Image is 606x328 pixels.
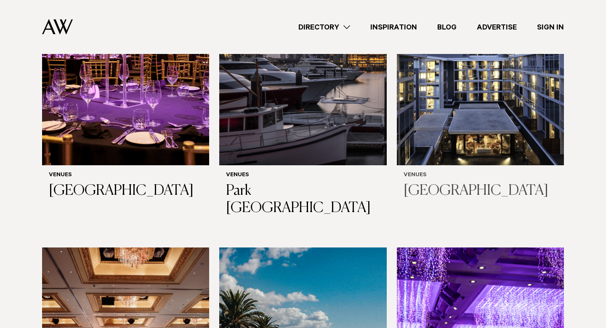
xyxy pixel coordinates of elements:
[288,22,360,33] a: Directory
[360,22,427,33] a: Inspiration
[42,19,73,35] img: Auckland Weddings Logo
[49,183,202,200] h3: [GEOGRAPHIC_DATA]
[404,172,557,179] h6: Venues
[427,22,467,33] a: Blog
[467,22,527,33] a: Advertise
[404,183,557,200] h3: [GEOGRAPHIC_DATA]
[527,22,574,33] a: Sign In
[226,183,380,217] h3: Park [GEOGRAPHIC_DATA]
[226,172,380,179] h6: Venues
[49,172,202,179] h6: Venues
